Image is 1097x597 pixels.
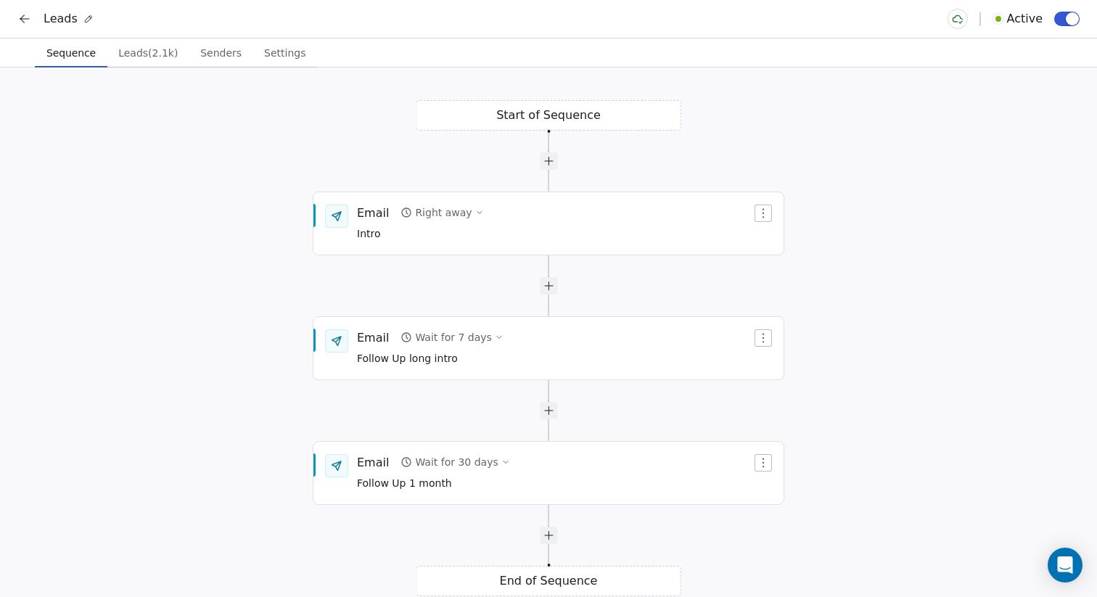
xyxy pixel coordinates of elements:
[395,452,515,472] button: Wait for 30 days
[357,351,504,367] span: Follow Up long intro
[258,43,311,63] span: Settings
[357,205,389,221] div: Email
[41,43,102,63] span: Sequence
[44,10,78,28] span: Leads
[416,566,681,596] div: End of Sequence
[357,226,484,242] span: Intro
[357,476,510,492] span: Follow Up 1 month
[313,441,784,505] div: EmailWait for 30 daysFollow Up 1 month
[415,455,498,469] div: Wait for 30 days
[1048,548,1082,582] div: Open Intercom Messenger
[112,43,184,63] span: Leads (2.1k)
[194,43,247,63] span: Senders
[357,329,389,345] div: Email
[357,454,389,470] div: Email
[415,205,472,220] div: Right away
[415,330,491,345] div: Wait for 7 days
[416,100,681,131] div: Start of Sequence
[395,327,509,347] button: Wait for 7 days
[313,316,784,380] div: EmailWait for 7 daysFollow Up long intro
[1007,10,1043,28] span: Active
[395,202,489,223] button: Right away
[313,192,784,255] div: EmailRight awayIntro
